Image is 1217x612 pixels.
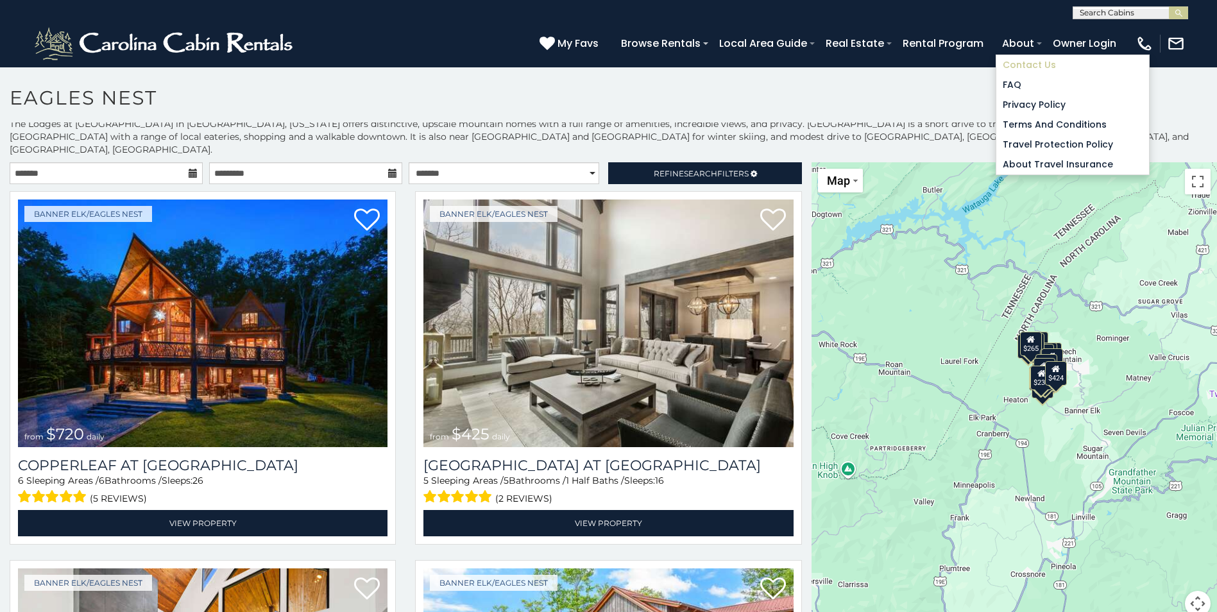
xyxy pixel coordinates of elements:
[24,206,152,222] a: Banner Elk/Eagles Nest
[430,432,449,441] span: from
[18,475,24,486] span: 6
[24,432,44,441] span: from
[827,174,850,187] span: Map
[99,475,105,486] span: 6
[655,475,664,486] span: 16
[1044,361,1066,386] div: $424
[452,425,489,443] span: $425
[996,55,1149,75] a: Contact Us
[557,35,599,51] span: My Favs
[996,32,1041,55] a: About
[996,95,1149,115] a: Privacy Policy
[1030,366,1051,390] div: $230
[18,457,387,474] h3: Copperleaf at Eagles Nest
[18,457,387,474] a: Copperleaf at [GEOGRAPHIC_DATA]
[18,510,387,536] a: View Property
[1167,35,1185,53] img: mail-regular-white.png
[423,475,429,486] span: 5
[18,200,387,447] a: Copperleaf at Eagles Nest from $720 daily
[423,510,793,536] a: View Property
[423,457,793,474] a: [GEOGRAPHIC_DATA] at [GEOGRAPHIC_DATA]
[1023,333,1044,357] div: $305
[996,75,1149,95] a: FAQ
[430,575,557,591] a: Banner Elk/Eagles Nest
[1041,348,1063,373] div: $230
[90,490,147,507] span: (5 reviews)
[18,474,387,507] div: Sleeping Areas / Bathrooms / Sleeps:
[713,32,813,55] a: Local Area Guide
[1136,35,1153,53] img: phone-regular-white.png
[1028,366,1050,391] div: $305
[1046,32,1123,55] a: Owner Login
[423,200,793,447] img: Sunset Ridge Hideaway at Eagles Nest
[354,207,380,234] a: Add to favorites
[423,200,793,447] a: Sunset Ridge Hideaway at Eagles Nest from $425 daily
[540,35,602,52] a: My Favs
[1185,169,1211,194] button: Toggle fullscreen view
[760,207,786,234] a: Add to favorites
[423,474,793,507] div: Sleeping Areas / Bathrooms / Sleeps:
[819,32,890,55] a: Real Estate
[46,425,84,443] span: $720
[996,115,1149,135] a: Terms and Conditions
[495,490,552,507] span: (2 reviews)
[615,32,707,55] a: Browse Rentals
[760,576,786,603] a: Add to favorites
[32,24,298,63] img: White-1-2.png
[192,475,203,486] span: 26
[684,169,717,178] span: Search
[818,169,863,192] button: Change map style
[87,432,105,441] span: daily
[996,135,1149,155] a: Travel Protection Policy
[354,576,380,603] a: Add to favorites
[1017,334,1039,359] div: $285
[430,206,557,222] a: Banner Elk/Eagles Nest
[608,162,801,184] a: RefineSearchFilters
[896,32,990,55] a: Rental Program
[1035,343,1057,367] div: $315
[1035,354,1057,378] div: $425
[996,155,1149,174] a: About Travel Insurance
[1019,332,1041,356] div: $265
[24,575,152,591] a: Banner Elk/Eagles Nest
[18,200,387,447] img: Copperleaf at Eagles Nest
[654,169,749,178] span: Refine Filters
[566,475,624,486] span: 1 Half Baths /
[504,475,509,486] span: 5
[423,457,793,474] h3: Sunset Ridge Hideaway at Eagles Nest
[1034,358,1055,382] div: $650
[1030,366,1052,390] div: $230
[492,432,510,441] span: daily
